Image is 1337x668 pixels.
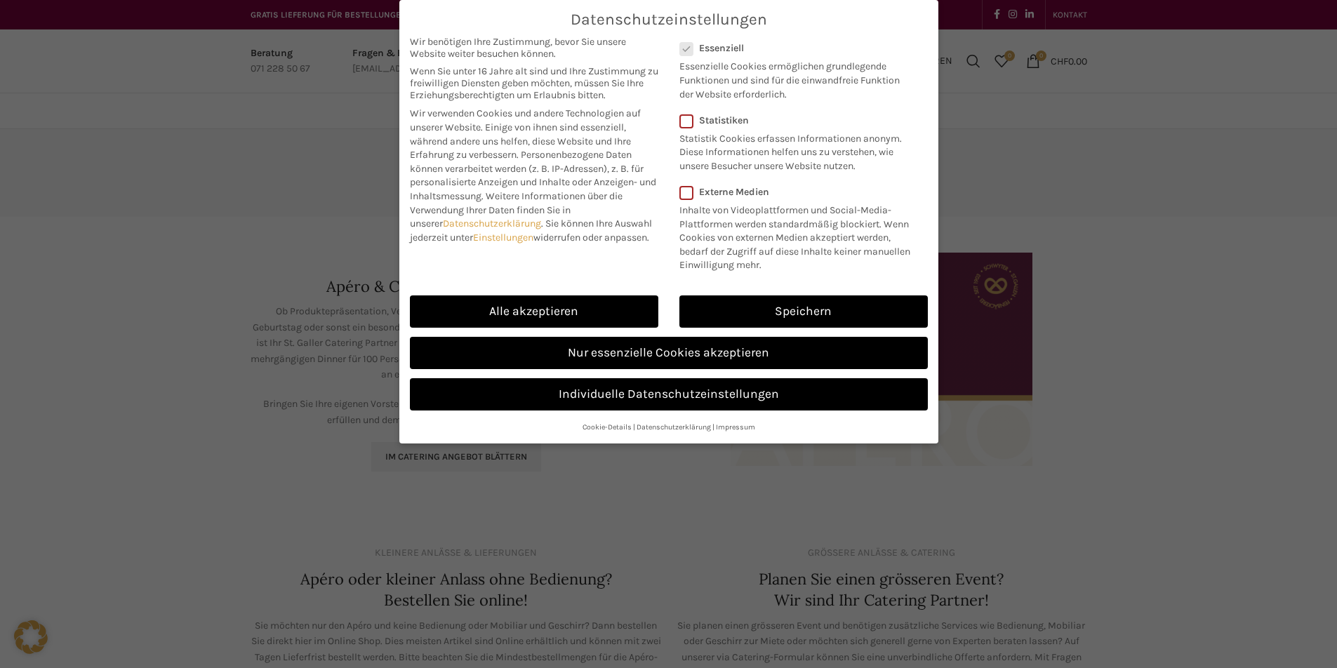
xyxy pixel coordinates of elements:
span: Personenbezogene Daten können verarbeitet werden (z. B. IP-Adressen), z. B. für personalisierte A... [410,149,656,202]
a: Datenschutzerklärung [443,218,541,229]
label: Statistiken [679,114,910,126]
span: Sie können Ihre Auswahl jederzeit unter widerrufen oder anpassen. [410,218,652,243]
span: Datenschutzeinstellungen [571,11,767,29]
a: Nur essenzielle Cookies akzeptieren [410,337,928,369]
span: Wir benötigen Ihre Zustimmung, bevor Sie unsere Website weiter besuchen können. [410,36,658,60]
p: Statistik Cookies erfassen Informationen anonym. Diese Informationen helfen uns zu verstehen, wie... [679,126,910,173]
a: Impressum [716,422,755,432]
a: Cookie-Details [583,422,632,432]
a: Individuelle Datenschutzeinstellungen [410,378,928,410]
span: Wenn Sie unter 16 Jahre alt sind und Ihre Zustimmung zu freiwilligen Diensten geben möchten, müss... [410,65,658,101]
p: Essenzielle Cookies ermöglichen grundlegende Funktionen und sind für die einwandfreie Funktion de... [679,54,910,101]
a: Einstellungen [473,232,533,243]
a: Speichern [679,295,928,328]
a: Alle akzeptieren [410,295,658,328]
p: Inhalte von Videoplattformen und Social-Media-Plattformen werden standardmäßig blockiert. Wenn Co... [679,198,919,272]
label: Essenziell [679,42,910,54]
span: Weitere Informationen über die Verwendung Ihrer Daten finden Sie in unserer . [410,190,623,229]
label: Externe Medien [679,186,919,198]
a: Datenschutzerklärung [637,422,711,432]
span: Wir verwenden Cookies und andere Technologien auf unserer Website. Einige von ihnen sind essenzie... [410,107,641,161]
